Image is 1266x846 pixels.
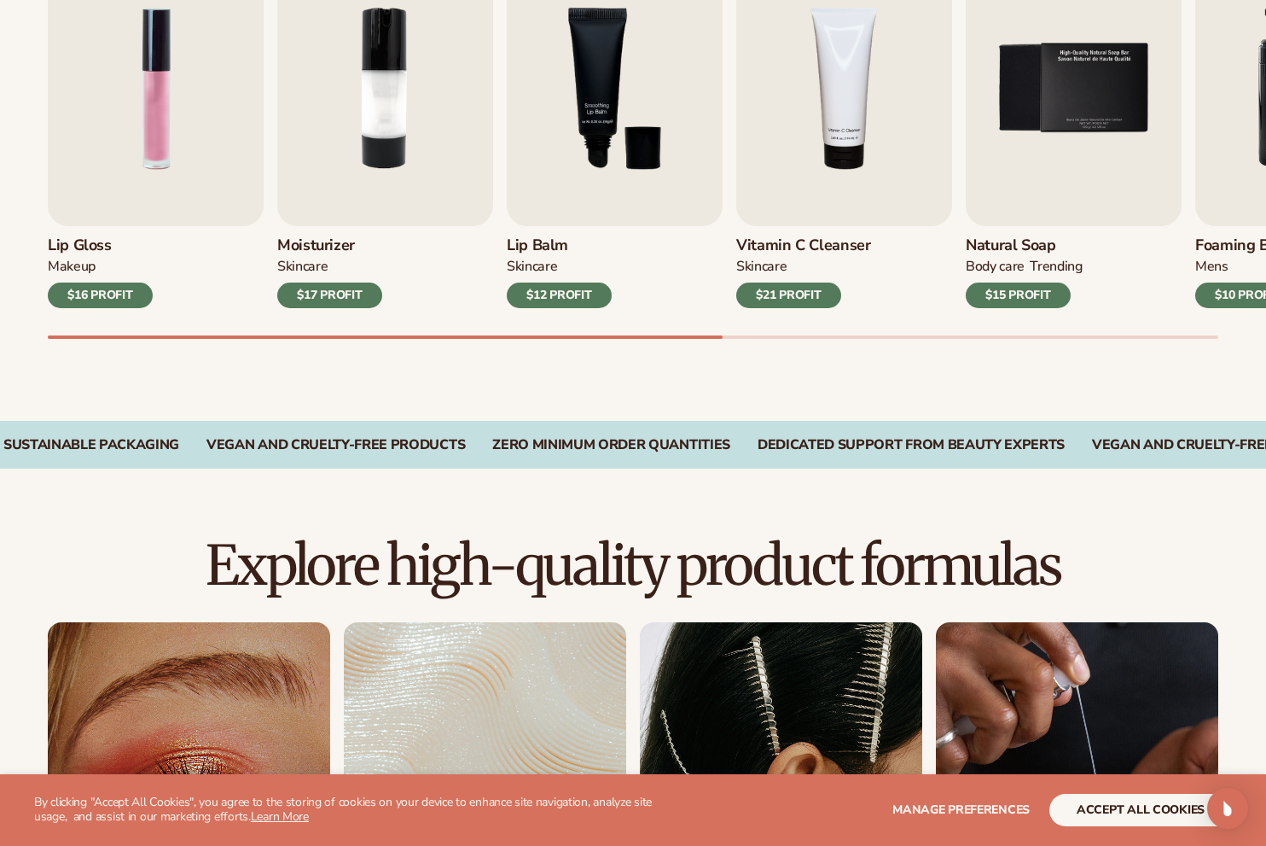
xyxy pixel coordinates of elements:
[206,437,465,453] div: VEGAN AND CRUELTY-FREE PRODUCTS
[736,258,787,276] div: Skincare
[966,258,1025,276] div: BODY Care
[48,283,153,308] div: $16 PROFIT
[1195,258,1228,276] div: mens
[48,537,1218,594] h2: Explore high-quality product formulas
[892,794,1030,826] button: Manage preferences
[3,437,179,453] div: SUSTAINABLE PACKAGING
[48,258,96,276] div: MAKEUP
[251,808,309,825] a: Learn More
[277,258,328,276] div: SKINCARE
[966,236,1083,255] h3: Natural Soap
[48,236,153,255] h3: Lip Gloss
[507,283,612,308] div: $12 PROFIT
[34,796,677,825] p: By clicking "Accept All Cookies", you agree to the storing of cookies on your device to enhance s...
[758,437,1065,453] div: DEDICATED SUPPORT FROM BEAUTY EXPERTS
[277,283,382,308] div: $17 PROFIT
[277,236,382,255] h3: Moisturizer
[492,437,730,453] div: ZERO MINIMUM ORDER QUANTITIES
[736,236,871,255] h3: Vitamin C Cleanser
[1207,788,1248,829] div: Open Intercom Messenger
[736,283,841,308] div: $21 PROFIT
[507,258,557,276] div: SKINCARE
[1049,794,1232,826] button: accept all cookies
[966,283,1071,308] div: $15 PROFIT
[892,802,1030,818] span: Manage preferences
[507,236,612,255] h3: Lip Balm
[1030,258,1082,276] div: TRENDING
